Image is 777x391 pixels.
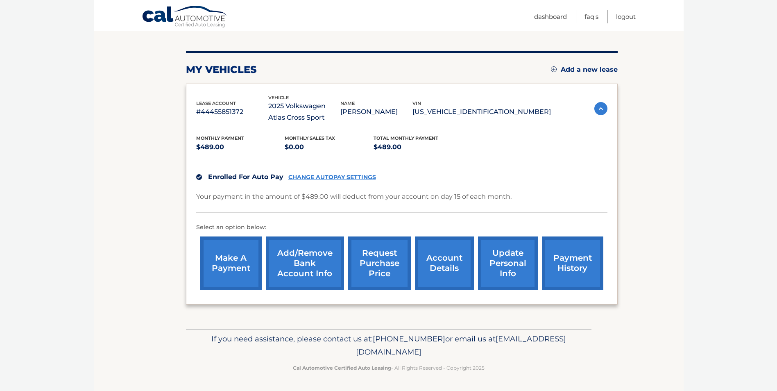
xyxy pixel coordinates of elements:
[196,100,236,106] span: lease account
[412,106,551,118] p: [US_VEHICLE_IDENTIFICATION_NUMBER]
[594,102,607,115] img: accordion-active.svg
[196,106,268,118] p: #44455851372
[196,141,285,153] p: $489.00
[373,334,445,343] span: [PHONE_NUMBER]
[374,141,462,153] p: $489.00
[584,10,598,23] a: FAQ's
[266,236,344,290] a: Add/Remove bank account info
[208,173,283,181] span: Enrolled For Auto Pay
[191,332,586,359] p: If you need assistance, please contact us at: or email us at
[268,100,340,123] p: 2025 Volkswagen Atlas Cross Sport
[616,10,636,23] a: Logout
[196,135,244,141] span: Monthly Payment
[196,174,202,180] img: check.svg
[196,223,607,232] p: Select an option below:
[412,100,421,106] span: vin
[374,135,438,141] span: Total Monthly Payment
[551,66,557,72] img: add.svg
[200,236,262,290] a: make a payment
[285,135,335,141] span: Monthly sales Tax
[478,236,538,290] a: update personal info
[348,236,411,290] a: request purchase price
[340,100,355,106] span: name
[196,191,512,202] p: Your payment in the amount of $489.00 will deduct from your account on day 15 of each month.
[285,141,374,153] p: $0.00
[551,66,618,74] a: Add a new lease
[186,64,257,76] h2: my vehicles
[191,364,586,372] p: - All Rights Reserved - Copyright 2025
[288,174,376,181] a: CHANGE AUTOPAY SETTINGS
[415,236,474,290] a: account details
[293,365,391,371] strong: Cal Automotive Certified Auto Leasing
[268,95,289,100] span: vehicle
[340,106,412,118] p: [PERSON_NAME]
[142,5,228,29] a: Cal Automotive
[542,236,603,290] a: payment history
[534,10,567,23] a: Dashboard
